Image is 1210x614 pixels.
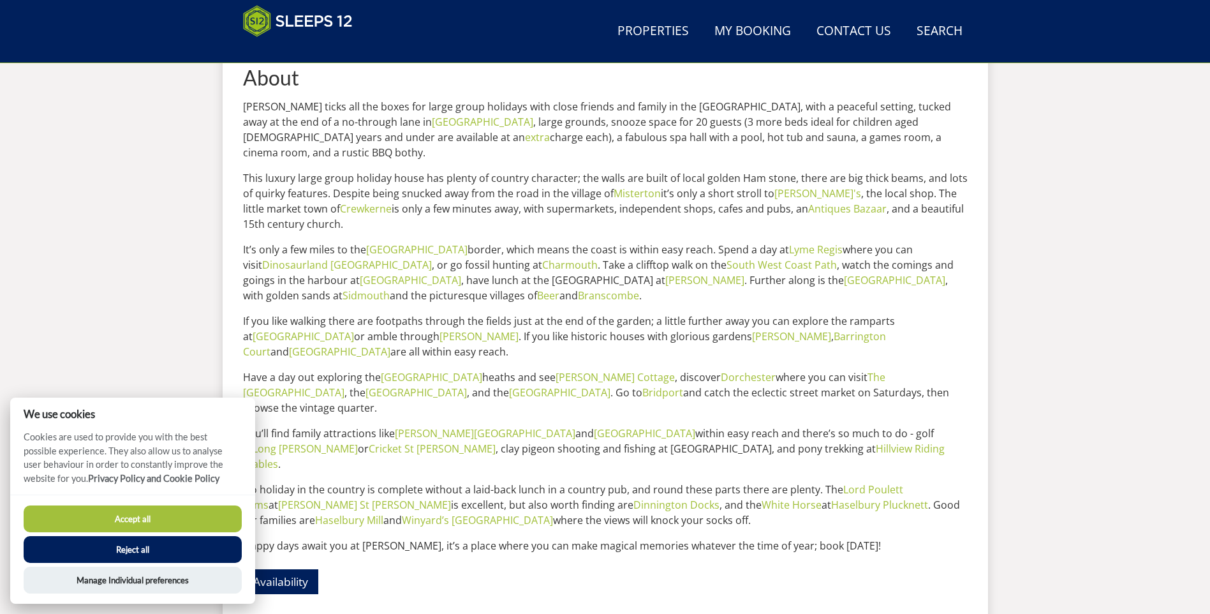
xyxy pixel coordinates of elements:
p: Happy days await you at [PERSON_NAME], it’s a place where you can make magical memories whatever ... [243,538,968,553]
a: [GEOGRAPHIC_DATA] [594,426,695,440]
a: [PERSON_NAME] [439,329,519,343]
a: [GEOGRAPHIC_DATA] [365,386,467,400]
a: About [243,66,968,89]
a: extra [525,130,550,144]
a: Lyme Regis [789,243,843,257]
a: [PERSON_NAME] St [PERSON_NAME] [278,498,451,512]
a: Contact Us [811,17,896,46]
p: Have a day out exploring the heaths and see , discover where you can visit , the , and the . Go t... [243,370,968,416]
p: Cookies are used to provide you with the best possible experience. They also allow us to analyse ... [10,430,255,495]
a: Sidmouth [343,288,390,303]
a: [GEOGRAPHIC_DATA] [366,243,468,257]
a: Haselbury Mill [315,513,383,527]
a: South West Coast Path [727,258,837,272]
img: Sleeps 12 [243,5,353,37]
a: Search [911,17,968,46]
a: Cricket St [PERSON_NAME] [369,442,496,456]
a: [GEOGRAPHIC_DATA] [253,329,354,343]
a: [GEOGRAPHIC_DATA] [360,273,461,287]
p: [PERSON_NAME] ticks all the boxes for large group holidays with close friends and family in the [... [243,99,968,160]
a: [PERSON_NAME] [752,329,831,343]
p: If you like walking there are footpaths through the fields just at the end of the garden; a littl... [243,313,968,359]
a: Haselbury Plucknett [831,498,928,512]
a: Dinosaurland [GEOGRAPHIC_DATA] [262,258,432,272]
p: No holiday in the country is complete without a laid-back lunch in a country pub, and round these... [243,482,968,528]
p: This luxury large group holiday house has plenty of country character; the walls are built of loc... [243,170,968,232]
a: White Horse [762,498,822,512]
a: [PERSON_NAME][GEOGRAPHIC_DATA] [395,426,575,440]
a: Availability [243,569,318,594]
a: [GEOGRAPHIC_DATA] [844,273,945,287]
a: Winyard’s [GEOGRAPHIC_DATA] [402,513,553,527]
a: Dinnington Docks [633,498,719,512]
button: Manage Individual preferences [24,567,242,594]
a: Barrington Court [243,329,886,359]
a: Branscombe [578,288,639,303]
a: [PERSON_NAME] [665,273,744,287]
a: Long [PERSON_NAME] [253,442,358,456]
a: Crewkerne [340,202,392,216]
a: Bridport [642,386,683,400]
a: [PERSON_NAME] Cottage [556,370,675,384]
p: It’s only a few miles to the border, which means the coast is within easy reach. Spend a day at w... [243,242,968,303]
h2: We use cookies [10,408,255,420]
a: [GEOGRAPHIC_DATA] [509,386,610,400]
a: [PERSON_NAME]'s [774,186,861,200]
a: Misterton [614,186,661,200]
a: My Booking [709,17,796,46]
button: Reject all [24,536,242,563]
a: Beer [537,288,559,303]
a: Privacy Policy and Cookie Policy [88,473,219,484]
a: Charmouth [542,258,598,272]
a: [GEOGRAPHIC_DATA] [381,370,482,384]
button: Accept all [24,505,242,532]
a: Antiques Bazaar [808,202,887,216]
iframe: Customer reviews powered by Trustpilot [237,45,371,56]
a: Dorchester [721,370,776,384]
a: [GEOGRAPHIC_DATA] [289,345,390,359]
a: [GEOGRAPHIC_DATA] [432,115,533,129]
a: Properties [612,17,694,46]
p: You’ll find family attractions like and within easy reach and there’s so much to do - golf at or ... [243,426,968,472]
